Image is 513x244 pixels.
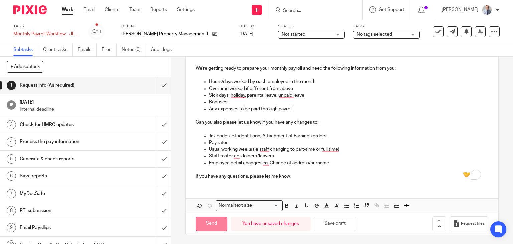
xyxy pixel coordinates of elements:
[442,6,478,13] p: [PERSON_NAME]
[231,217,311,231] div: You have unsaved changes
[129,6,140,13] a: Team
[278,24,345,29] label: Status
[209,139,489,146] p: Pay rates
[216,200,283,211] div: Search for option
[209,153,489,159] p: Staff roster eg. Joiners/leavers
[217,202,254,209] span: Normal text size
[20,189,107,199] h1: MyDocSafe
[13,24,80,29] label: Task
[450,216,488,231] button: Request files
[482,5,492,15] img: IMG_9924.jpg
[13,31,80,37] div: Monthly Payroll Workflow - JLPM
[239,32,253,36] span: [DATE]
[209,92,489,99] p: Sick days, holiday, parental leave, unpaid leave
[357,32,392,37] span: No tags selected
[7,223,16,232] div: 9
[209,160,489,166] p: Employee detail changes eg. Change of address/surname
[20,206,107,216] h1: RTI submission
[7,154,16,164] div: 5
[461,221,485,226] span: Request files
[7,137,16,147] div: 4
[209,78,489,85] p: Hours/days worked by each employee in the month
[92,28,101,35] div: 0
[20,97,164,106] h1: [DATE]
[196,173,489,180] p: If you have any questions, please let me know.
[209,106,489,112] p: Any expenses to be paid through payroll
[282,8,342,14] input: Search
[7,206,16,215] div: 8
[20,223,107,233] h1: Email Paysllips
[13,5,47,14] img: Pixie
[20,154,107,164] h1: Generate & check reports
[254,202,279,209] input: Search for option
[78,43,97,56] a: Emails
[379,7,404,12] span: Get Support
[13,43,38,56] a: Subtasks
[7,120,16,129] div: 3
[209,133,489,139] p: Tax codes, Student Loan, Attachment of Earnings orders
[105,6,119,13] a: Clients
[209,146,489,153] p: Usual working weeks (ie staff changing to part-time or full time)
[83,6,95,13] a: Email
[209,99,489,105] p: Bonuses
[7,189,16,198] div: 7
[121,24,231,29] label: Client
[353,24,420,29] label: Tags
[122,43,146,56] a: Notes (0)
[196,119,489,126] p: Can you also please let us know if you have any changes to:
[209,85,489,92] p: Overtime worked if different from above
[20,80,107,90] h1: Request info (As required)
[95,30,101,34] small: /11
[151,43,177,56] a: Audit logs
[196,217,227,231] input: Send
[196,65,489,72] p: We're getting ready to prepare your monthly payroll and need the following information from you:
[62,6,73,13] a: Work
[20,137,107,147] h1: Process the pay information
[7,81,16,90] div: 1
[20,171,107,181] h1: Save reports
[150,6,167,13] a: Reports
[7,171,16,181] div: 6
[282,32,305,37] span: Not started
[102,43,117,56] a: Files
[186,44,499,185] div: To enrich screen reader interactions, please activate Accessibility in Grammarly extension settings
[121,31,209,37] p: [PERSON_NAME] Property Management Limited
[239,24,270,29] label: Due by
[177,6,195,13] a: Settings
[20,106,164,113] p: Internal deadline
[314,217,356,231] button: Save draft
[43,43,73,56] a: Client tasks
[7,61,43,72] button: + Add subtask
[20,120,107,130] h1: Check for HMRC updates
